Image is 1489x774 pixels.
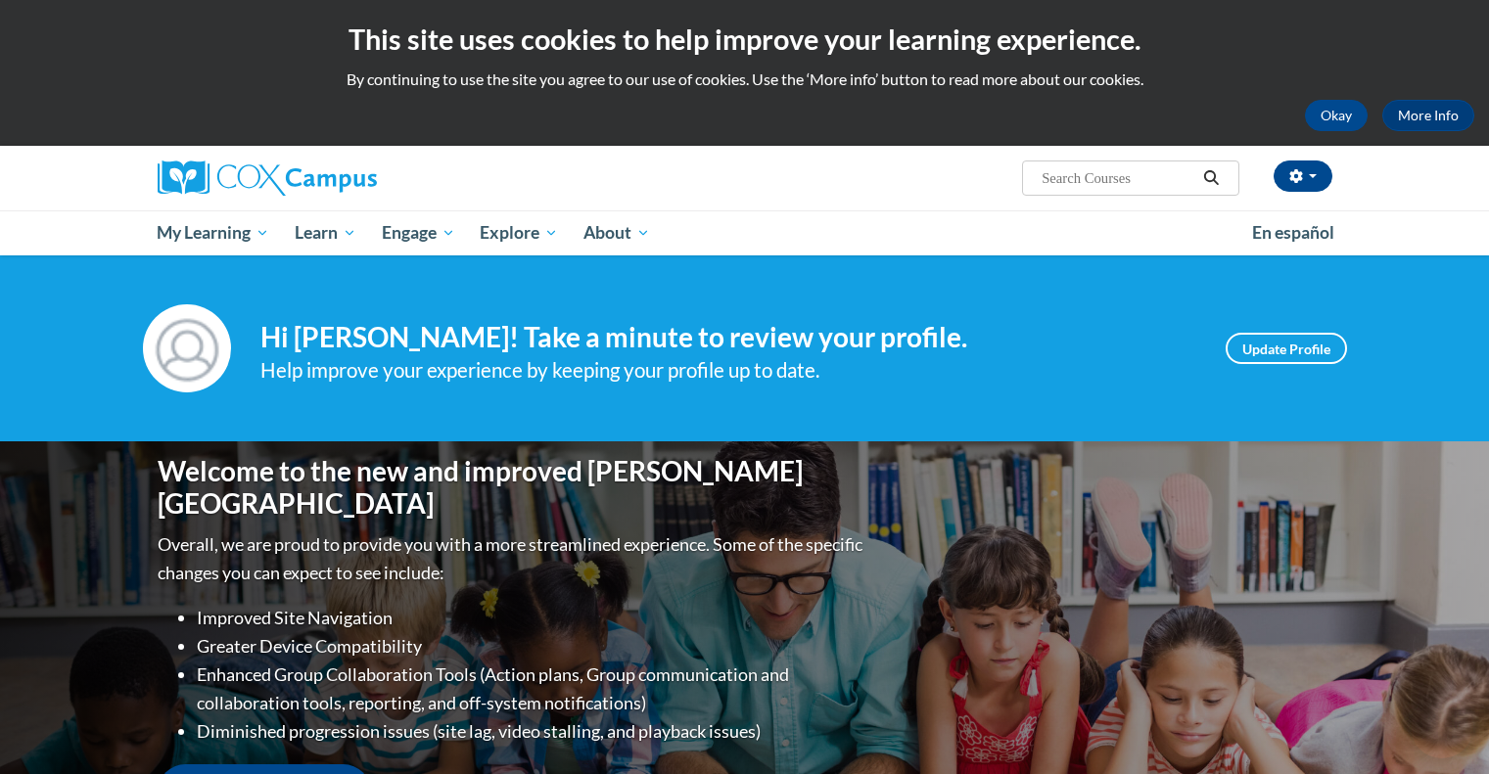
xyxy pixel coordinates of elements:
p: By continuing to use the site you agree to our use of cookies. Use the ‘More info’ button to read... [15,68,1474,90]
a: En español [1239,212,1347,253]
div: Main menu [128,210,1362,255]
a: Learn [282,210,369,255]
span: My Learning [157,221,269,245]
span: About [583,221,650,245]
img: Profile Image [143,304,231,392]
button: Okay [1305,100,1368,131]
span: Learn [295,221,356,245]
h1: Welcome to the new and improved [PERSON_NAME][GEOGRAPHIC_DATA] [158,455,867,521]
a: Cox Campus [158,160,530,196]
h4: Hi [PERSON_NAME]! Take a minute to review your profile. [260,321,1196,354]
li: Greater Device Compatibility [197,632,867,660]
input: Search Courses [1040,166,1196,190]
img: Cox Campus [158,160,377,196]
button: Search [1196,166,1226,190]
a: My Learning [145,210,283,255]
span: Engage [382,221,455,245]
p: Overall, we are proud to provide you with a more streamlined experience. Some of the specific cha... [158,530,867,587]
button: Account Settings [1274,160,1332,192]
span: En español [1252,222,1334,243]
li: Enhanced Group Collaboration Tools (Action plans, Group communication and collaboration tools, re... [197,660,867,717]
span: Explore [480,221,558,245]
iframe: Button to launch messaging window [1411,696,1473,758]
li: Improved Site Navigation [197,604,867,632]
a: Engage [369,210,468,255]
a: Explore [467,210,571,255]
h2: This site uses cookies to help improve your learning experience. [15,20,1474,59]
li: Diminished progression issues (site lag, video stalling, and playback issues) [197,717,867,746]
a: More Info [1382,100,1474,131]
a: About [571,210,663,255]
a: Update Profile [1226,333,1347,364]
div: Help improve your experience by keeping your profile up to date. [260,354,1196,387]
